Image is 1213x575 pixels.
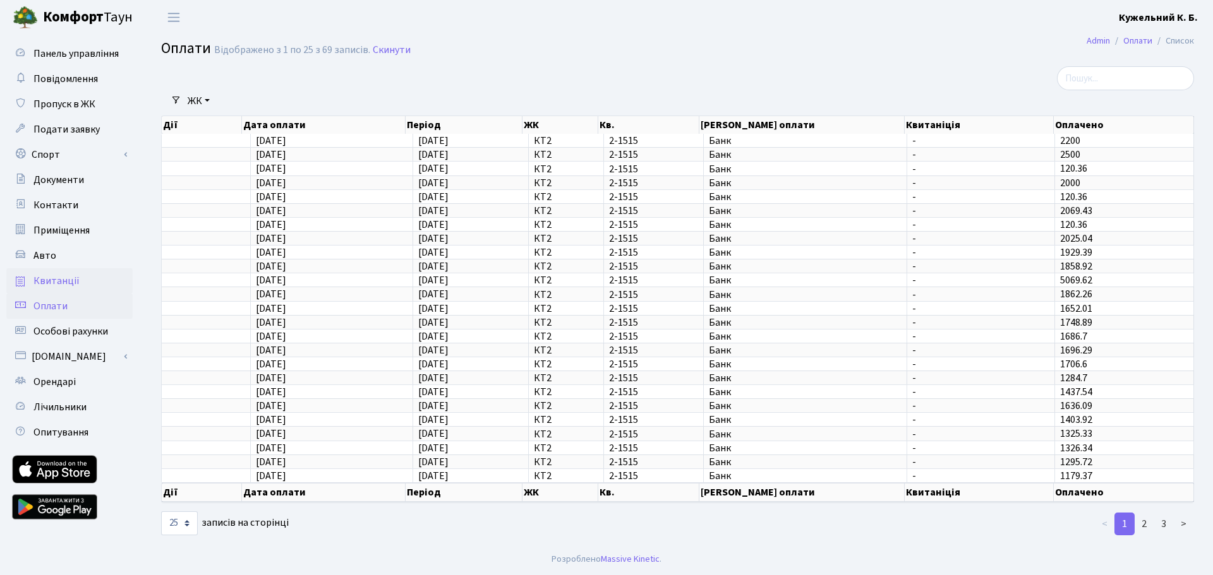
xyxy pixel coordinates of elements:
[522,483,598,502] th: ЖК
[709,457,902,467] span: Банк
[1060,218,1087,232] span: 120.36
[418,469,449,483] span: [DATE]
[33,324,108,338] span: Особові рахунки
[534,345,598,355] span: КТ2
[6,193,133,218] a: Контакти
[33,47,119,61] span: Панель управління
[33,249,56,263] span: Авто
[1060,302,1092,316] span: 1652.01
[709,443,902,453] span: Банк
[1060,343,1092,357] span: 1696.29
[418,329,449,343] span: [DATE]
[709,373,902,383] span: Банк
[609,150,698,160] span: 2-1515
[6,117,133,142] a: Подати заявку
[912,415,1049,425] span: -
[33,198,78,212] span: Контакти
[912,443,1049,453] span: -
[6,142,133,167] a: Спорт
[418,427,449,441] span: [DATE]
[905,483,1054,502] th: Квитаніція
[1119,10,1198,25] a: Кужельний К. Б.
[1068,28,1213,54] nav: breadcrumb
[534,359,598,369] span: КТ2
[912,331,1049,341] span: -
[6,268,133,293] a: Квитанції
[418,232,449,246] span: [DATE]
[534,429,598,439] span: КТ2
[406,483,522,502] th: Період
[609,220,698,230] span: 2-1515
[609,178,698,188] span: 2-1515
[912,304,1049,314] span: -
[161,511,198,535] select: записів на сторінці
[534,275,598,285] span: КТ2
[33,122,100,136] span: Подати заявку
[912,178,1049,188] span: -
[609,387,698,397] span: 2-1515
[534,220,598,230] span: КТ2
[1114,513,1135,535] a: 1
[1060,316,1092,329] span: 1748.89
[912,401,1049,411] span: -
[1060,329,1087,343] span: 1686.7
[242,483,406,502] th: Дата оплати
[1060,413,1092,427] span: 1403.92
[609,373,698,383] span: 2-1515
[709,345,902,355] span: Банк
[256,455,286,469] span: [DATE]
[709,261,902,271] span: Банк
[406,116,522,134] th: Період
[912,234,1049,244] span: -
[161,37,211,59] span: Оплати
[534,164,598,174] span: КТ2
[534,373,598,383] span: КТ2
[373,44,411,56] a: Скинути
[1060,427,1092,441] span: 1325.33
[256,316,286,329] span: [DATE]
[912,150,1049,160] span: -
[699,116,905,134] th: [PERSON_NAME] оплати
[1060,399,1092,413] span: 1636.09
[256,204,286,218] span: [DATE]
[609,331,698,341] span: 2-1515
[256,273,286,287] span: [DATE]
[418,455,449,469] span: [DATE]
[609,206,698,216] span: 2-1515
[1060,204,1092,218] span: 2069.43
[6,319,133,344] a: Особові рахунки
[534,234,598,244] span: КТ2
[1057,66,1194,90] input: Пошук...
[1060,273,1092,287] span: 5069.62
[534,304,598,314] span: КТ2
[1060,134,1080,148] span: 2200
[709,192,902,202] span: Банк
[912,220,1049,230] span: -
[534,290,598,300] span: КТ2
[418,343,449,357] span: [DATE]
[912,345,1049,355] span: -
[709,234,902,244] span: Банк
[534,206,598,216] span: КТ2
[534,387,598,397] span: КТ2
[242,116,406,134] th: Дата оплати
[418,218,449,232] span: [DATE]
[609,136,698,146] span: 2-1515
[418,176,449,190] span: [DATE]
[709,136,902,146] span: Банк
[534,331,598,341] span: КТ2
[912,206,1049,216] span: -
[709,429,902,439] span: Банк
[1060,162,1087,176] span: 120.36
[33,97,95,111] span: Пропуск в ЖК
[418,204,449,218] span: [DATE]
[609,164,698,174] span: 2-1515
[709,220,902,230] span: Банк
[912,136,1049,146] span: -
[256,246,286,259] span: [DATE]
[1134,513,1154,535] a: 2
[534,178,598,188] span: КТ2
[912,247,1049,258] span: -
[6,66,133,92] a: Повідомлення
[709,164,902,174] span: Банк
